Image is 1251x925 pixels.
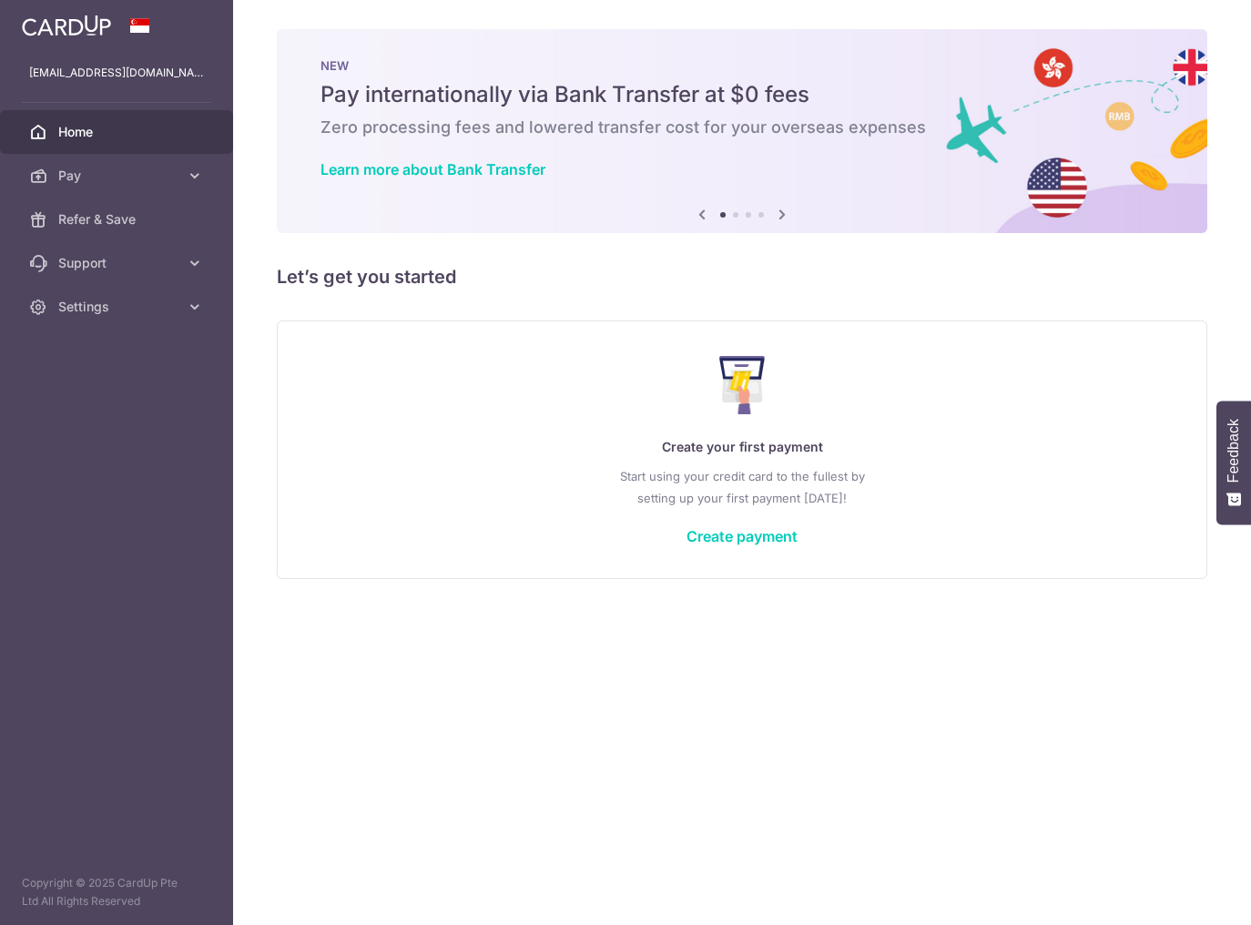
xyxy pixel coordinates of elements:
[1226,419,1242,483] span: Feedback
[320,117,1164,138] h6: Zero processing fees and lowered transfer cost for your overseas expenses
[58,123,178,141] span: Home
[58,210,178,229] span: Refer & Save
[22,15,111,36] img: CardUp
[1134,870,1233,916] iframe: Opens a widget where you can find more information
[277,262,1207,291] h5: Let’s get you started
[277,29,1207,233] img: Bank transfer banner
[58,254,178,272] span: Support
[314,436,1170,458] p: Create your first payment
[687,527,798,545] a: Create payment
[719,356,766,414] img: Make Payment
[314,465,1170,509] p: Start using your credit card to the fullest by setting up your first payment [DATE]!
[320,58,1164,73] p: NEW
[58,167,178,185] span: Pay
[58,298,178,316] span: Settings
[1216,401,1251,524] button: Feedback - Show survey
[320,80,1164,109] h5: Pay internationally via Bank Transfer at $0 fees
[29,64,204,82] p: [EMAIL_ADDRESS][DOMAIN_NAME]
[320,160,545,178] a: Learn more about Bank Transfer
